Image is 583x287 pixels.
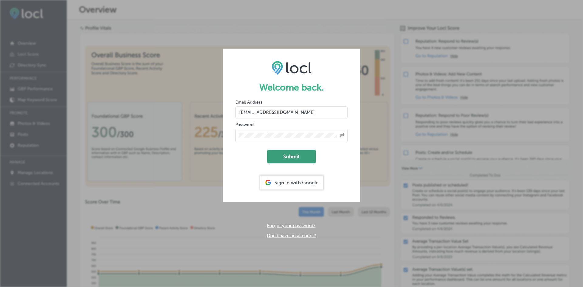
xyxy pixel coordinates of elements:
[339,133,344,138] span: Toggle password visibility
[267,150,316,163] button: Submit
[272,61,312,75] img: LOCL logo
[235,122,254,127] label: Password
[329,132,336,139] keeper-lock: Open Keeper Popup
[337,109,344,116] keeper-lock: Open Keeper Popup
[267,223,315,228] a: Forgot your password?
[235,100,262,105] label: Email Address
[267,233,316,238] a: Don't have an account?
[235,82,348,93] h1: Welcome back.
[260,176,323,190] div: Sign in with Google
